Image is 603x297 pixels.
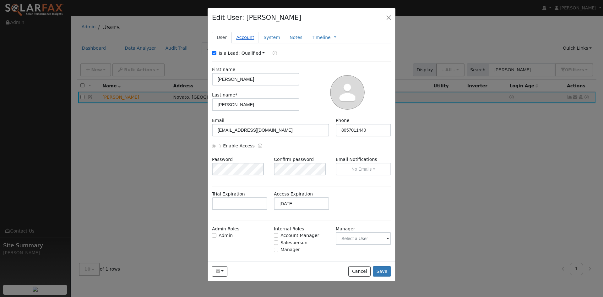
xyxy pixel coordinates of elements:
[242,51,265,56] a: Qualified
[274,248,278,252] input: Manager
[377,260,391,267] div: Stats
[212,191,245,197] label: Trial Expiration
[219,50,240,57] label: Is a Lead:
[259,32,285,43] a: System
[274,233,278,238] input: Account Manager
[280,239,307,246] label: Salesperson
[212,226,239,232] label: Admin Roles
[212,51,216,55] input: Is a Lead:
[219,232,233,239] label: Admin
[373,266,391,277] button: Save
[212,13,301,23] h4: Edit User: [PERSON_NAME]
[212,92,237,98] label: Last name
[231,32,259,43] a: Account
[336,156,391,163] label: Email Notifications
[212,233,216,238] input: Admin
[336,117,350,124] label: Phone
[274,156,314,163] label: Confirm password
[212,32,231,43] a: User
[258,143,262,150] a: Enable Access
[348,266,371,277] button: Cancel
[280,246,300,253] label: Manager
[274,191,313,197] label: Access Expiration
[212,266,227,277] button: ABrysonSF@gmail.com
[280,232,319,239] label: Account Manager
[212,156,233,163] label: Password
[312,34,331,41] a: Timeline
[336,232,391,245] input: Select a User
[274,226,304,232] label: Internal Roles
[336,226,355,232] label: Manager
[274,240,278,245] input: Salesperson
[235,92,237,97] span: Required
[212,66,235,73] label: First name
[212,117,224,124] label: Email
[268,50,277,57] a: Lead
[223,143,255,149] label: Enable Access
[285,32,307,43] a: Notes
